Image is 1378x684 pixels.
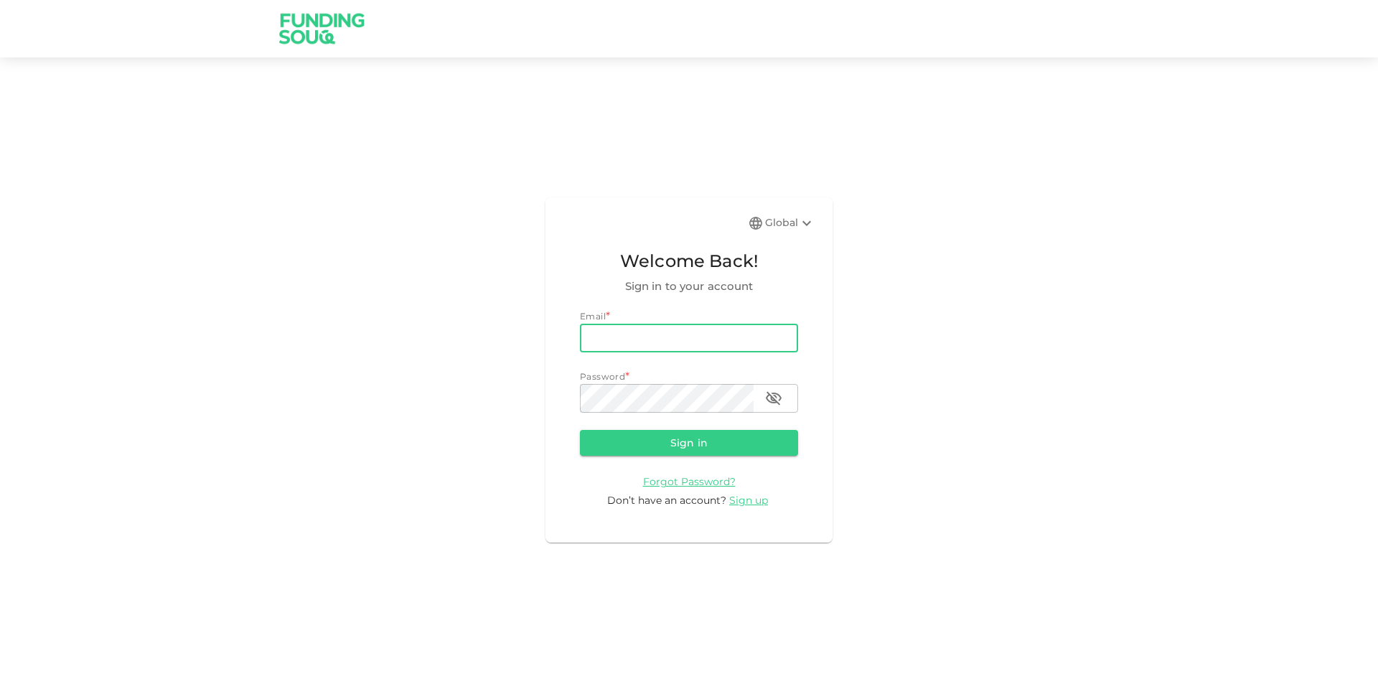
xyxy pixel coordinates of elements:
[729,494,768,507] span: Sign up
[580,248,798,275] span: Welcome Back!
[580,384,754,413] input: password
[607,494,726,507] span: Don’t have an account?
[580,430,798,456] button: Sign in
[765,215,815,232] div: Global
[643,475,736,488] span: Forgot Password?
[643,474,736,488] a: Forgot Password?
[580,311,606,322] span: Email
[580,278,798,295] span: Sign in to your account
[580,324,798,352] input: email
[580,371,625,382] span: Password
